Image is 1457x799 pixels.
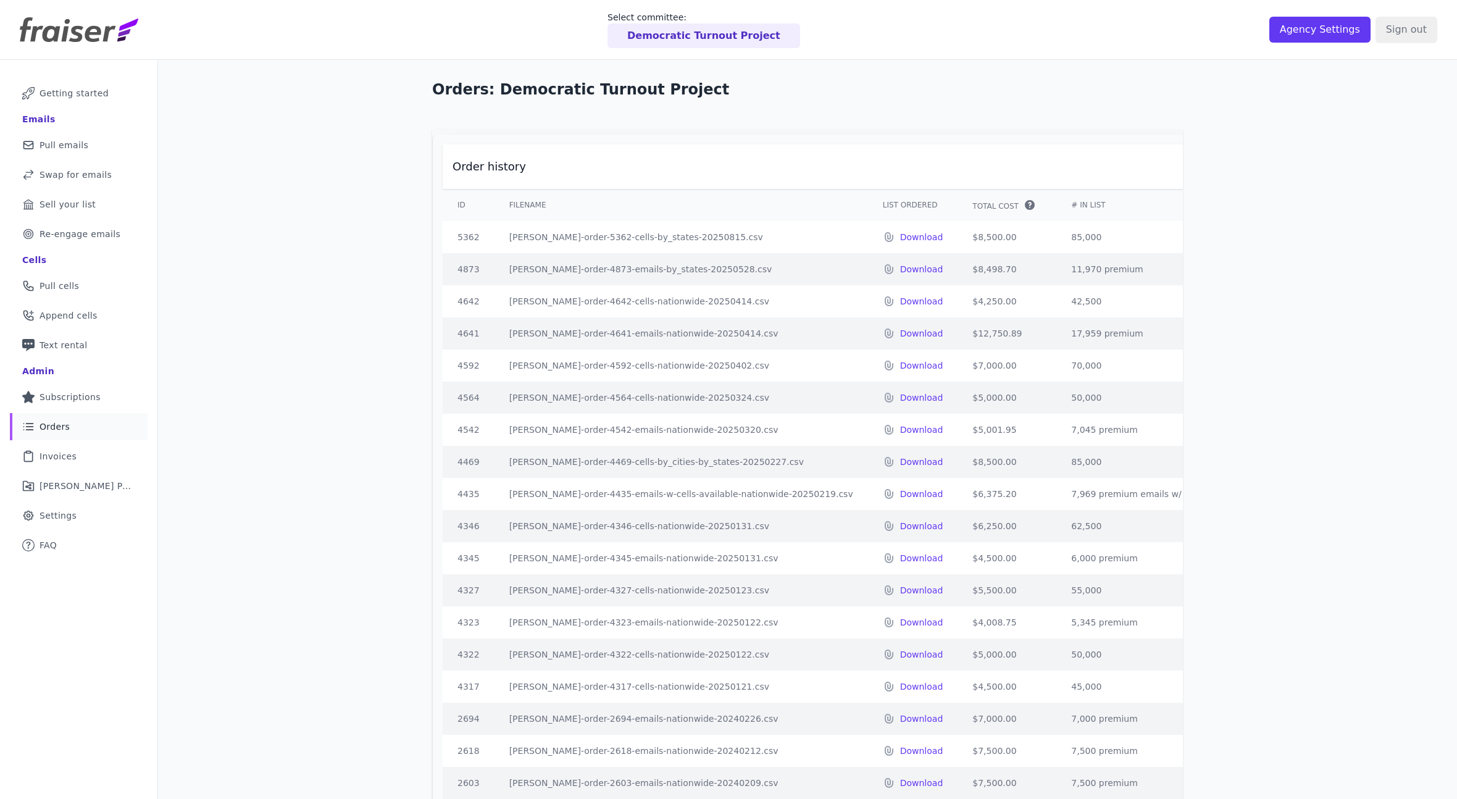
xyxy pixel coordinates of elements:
a: Text rental [10,332,148,359]
td: [PERSON_NAME]-order-4327-cells-nationwide-20250123.csv [495,574,868,606]
span: Re-engage emails [40,228,120,240]
img: Fraiser Logo [20,17,138,42]
a: Download [900,680,943,693]
td: [PERSON_NAME]-order-4469-cells-by_cities-by_states-20250227.csv [495,446,868,478]
span: Subscriptions [40,391,101,403]
td: $6,375.20 [958,478,1056,510]
span: Invoices [40,450,77,462]
a: Swap for emails [10,161,148,188]
td: 62,500 [1056,510,1246,542]
td: 5362 [443,221,495,253]
input: Agency Settings [1269,17,1371,43]
th: ID [443,189,495,221]
span: Total Cost [972,201,1019,211]
span: Pull cells [40,280,79,292]
a: Download [900,520,943,532]
span: FAQ [40,539,57,551]
p: Download [900,584,943,596]
h1: Orders: Democratic Turnout Project [432,80,1183,99]
span: Append cells [40,309,98,322]
a: Invoices [10,443,148,470]
td: $8,498.70 [958,253,1056,285]
td: [PERSON_NAME]-order-5362-cells-by_states-20250815.csv [495,221,868,253]
p: Download [900,424,943,436]
th: Filename [495,189,868,221]
td: [PERSON_NAME]-order-4322-cells-nationwide-20250122.csv [495,638,868,671]
td: 4346 [443,510,495,542]
td: $6,250.00 [958,510,1056,542]
td: $7,500.00 [958,767,1056,799]
td: 4592 [443,349,495,382]
td: 4327 [443,574,495,606]
td: 85,000 [1056,221,1246,253]
td: [PERSON_NAME]-order-4435-emails-w-cells-available-nationwide-20250219.csv [495,478,868,510]
a: Download [900,263,943,275]
td: 4542 [443,414,495,446]
td: $8,500.00 [958,221,1056,253]
td: [PERSON_NAME]-order-2618-emails-nationwide-20240212.csv [495,735,868,767]
td: 4641 [443,317,495,349]
td: $12,750.89 [958,317,1056,349]
a: Download [900,456,943,468]
td: $4,008.75 [958,606,1056,638]
span: Text rental [40,339,88,351]
td: [PERSON_NAME]-order-4317-cells-nationwide-20250121.csv [495,671,868,703]
td: $8,500.00 [958,446,1056,478]
p: Download [900,391,943,404]
p: Download [900,359,943,372]
td: 17,959 premium [1056,317,1246,349]
td: 70,000 [1056,349,1246,382]
a: Download [900,777,943,789]
p: Select committee: [607,11,800,23]
td: [PERSON_NAME]-order-2694-emails-nationwide-20240226.csv [495,703,868,735]
td: 4345 [443,542,495,574]
td: [PERSON_NAME]-order-4345-emails-nationwide-20250131.csv [495,542,868,574]
a: Append cells [10,302,148,329]
span: Orders [40,420,70,433]
td: $4,500.00 [958,542,1056,574]
a: Download [900,745,943,757]
span: [PERSON_NAME] Performance [40,480,133,492]
a: Download [900,488,943,500]
td: $7,500.00 [958,735,1056,767]
td: 4873 [443,253,495,285]
td: 55,000 [1056,574,1246,606]
p: Download [900,231,943,243]
td: 2603 [443,767,495,799]
td: 85,000 [1056,446,1246,478]
a: Download [900,327,943,340]
div: Admin [22,365,54,377]
a: Pull emails [10,132,148,159]
td: 4322 [443,638,495,671]
th: # In List [1056,189,1246,221]
p: Download [900,648,943,661]
td: [PERSON_NAME]-order-4642-cells-nationwide-20250414.csv [495,285,868,317]
td: 50,000 [1056,382,1246,414]
td: 42,500 [1056,285,1246,317]
td: 5,345 premium [1056,606,1246,638]
span: Sell your list [40,198,96,211]
td: 7,045 premium [1056,414,1246,446]
td: [PERSON_NAME]-order-4542-emails-nationwide-20250320.csv [495,414,868,446]
a: Sell your list [10,191,148,218]
td: $7,000.00 [958,349,1056,382]
td: $5,000.00 [958,382,1056,414]
a: FAQ [10,532,148,559]
td: $7,000.00 [958,703,1056,735]
td: 2694 [443,703,495,735]
td: 4323 [443,606,495,638]
td: $4,250.00 [958,285,1056,317]
a: Getting started [10,80,148,107]
td: $4,500.00 [958,671,1056,703]
td: [PERSON_NAME]-order-4592-cells-nationwide-20250402.csv [495,349,868,382]
a: Pull cells [10,272,148,299]
div: Cells [22,254,46,266]
td: 7,000 premium [1056,703,1246,735]
td: [PERSON_NAME]-order-4641-emails-nationwide-20250414.csv [495,317,868,349]
td: [PERSON_NAME]-order-4564-cells-nationwide-20250324.csv [495,382,868,414]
